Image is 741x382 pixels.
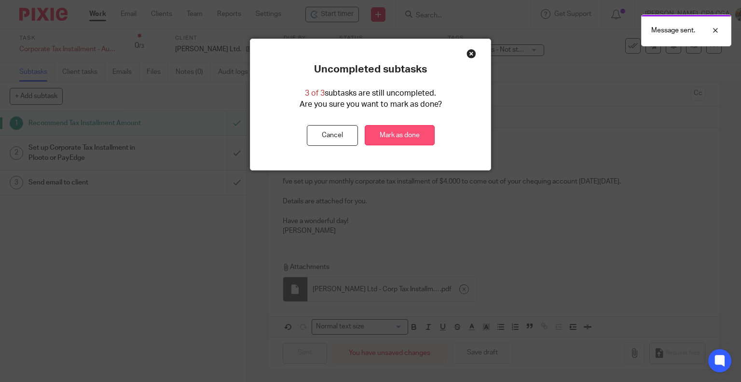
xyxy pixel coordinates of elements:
p: subtasks are still uncompleted. [305,88,436,99]
div: Close this dialog window [467,49,476,58]
a: Mark as done [365,125,435,146]
span: 3 of 3 [305,89,325,97]
button: Cancel [307,125,358,146]
p: Uncompleted subtasks [314,63,427,76]
p: Are you sure you want to mark as done? [300,99,442,110]
p: Message sent. [651,26,695,35]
